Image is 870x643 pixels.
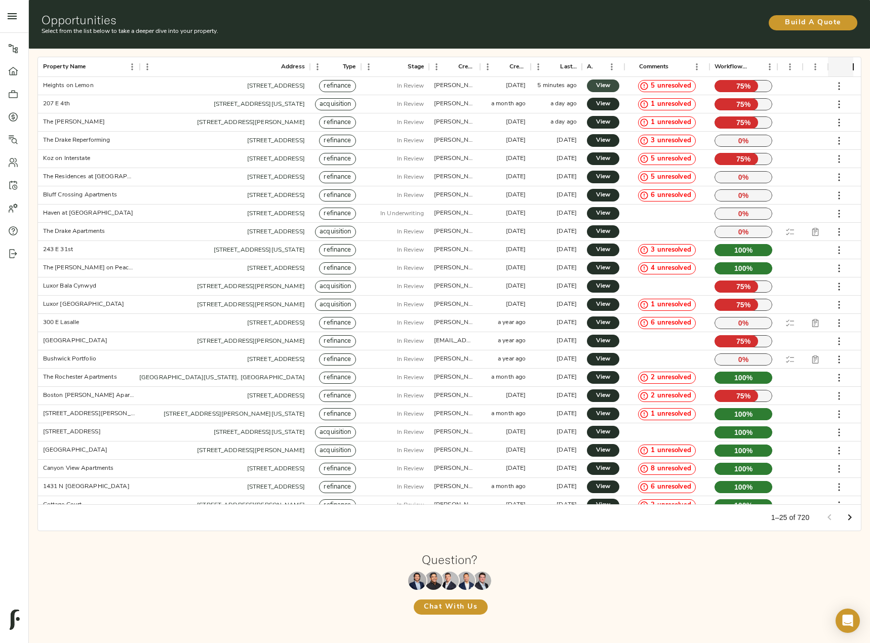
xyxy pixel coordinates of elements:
p: In Review [397,300,424,309]
div: justin@fulcrumlendingcorp.com [434,191,475,199]
button: Menu [140,59,155,74]
div: 22 days ago [506,264,526,272]
a: [STREET_ADDRESS][PERSON_NAME] [197,448,305,454]
div: 6 unresolved [638,317,696,329]
div: 1 unresolved [638,98,696,110]
button: Go to next page [840,507,860,528]
a: View [587,298,619,311]
span: % [744,300,751,310]
span: View [597,445,609,456]
button: Menu [762,59,777,74]
p: 75 [715,153,772,165]
div: a year ago [498,337,526,345]
button: Sort [777,60,791,74]
div: The Residences at Port Royal [43,173,135,181]
div: a month ago [491,100,526,108]
p: 100 [715,244,772,256]
div: 2 days ago [557,191,577,199]
a: View [587,116,619,129]
div: 1 unresolved [638,445,696,457]
button: Build A Quote [769,15,857,30]
div: 5 minutes ago [537,82,577,90]
div: 4 days ago [557,318,577,327]
div: Address [140,57,310,77]
img: logo [10,610,20,630]
p: 75 [715,80,772,92]
a: [STREET_ADDRESS] [247,83,305,89]
p: In Review [397,173,424,182]
span: refinance [320,209,355,219]
div: 21 days ago [506,300,526,309]
div: 2 unresolved [638,499,696,511]
a: [STREET_ADDRESS][PERSON_NAME] [197,284,305,290]
div: justin@fulcrumlendingcorp.com [434,118,475,127]
p: In Review [397,82,424,91]
span: refinance [320,154,355,164]
div: 6 unresolved [638,189,696,202]
p: In Review [397,227,424,236]
button: Menu [808,59,823,74]
button: Menu [361,59,376,74]
div: The Drake Reperforming [43,136,110,145]
span: refinance [320,173,355,182]
div: Created [509,57,526,77]
div: Property Name [38,57,140,77]
div: 5 unresolved [638,171,696,183]
div: justin@fulcrumlendingcorp.com [434,209,475,218]
span: acquisition [315,227,355,237]
button: Sort [444,60,458,74]
a: [STREET_ADDRESS][US_STATE] [214,247,305,253]
span: 6 unresolved [647,483,695,492]
a: [STREET_ADDRESS][US_STATE] [214,101,305,107]
a: View [587,280,619,293]
div: 2 days ago [557,173,577,181]
div: 1 unresolved [638,116,696,129]
a: [STREET_ADDRESS] [247,265,305,271]
span: % [744,117,751,128]
div: Luxor Bala Cynwyd [43,282,96,291]
span: acquisition [315,300,355,310]
a: [STREET_ADDRESS][PERSON_NAME] [197,119,305,126]
p: In Review [397,318,424,328]
div: 300 E Lasalle [43,318,80,327]
img: Zach Frizzera [441,572,459,590]
p: 75 [715,280,772,293]
a: View [587,134,619,147]
p: 0 [715,317,772,329]
span: 5 unresolved [647,173,695,182]
button: Menu [310,59,325,74]
span: refinance [320,246,355,255]
span: refinance [320,118,355,128]
div: Created [480,57,531,77]
p: In Underwriting [380,209,424,218]
div: a year ago [498,318,526,327]
div: zach@fulcrumlendingcorp.com [434,318,475,327]
div: Open Intercom Messenger [836,609,860,633]
p: In Review [397,355,424,364]
button: Chat With Us [414,599,488,615]
div: Stage [361,57,429,77]
div: 8 months ago [506,191,526,199]
div: Heights on Lemon [43,82,94,90]
span: View [597,117,609,128]
div: zach@fulcrumlendingcorp.com [434,154,475,163]
img: Kenneth Mendonça [424,572,443,590]
div: Created By [458,57,475,77]
div: Koz on Interstate [43,154,90,163]
div: Haven at South Mountain [43,209,133,218]
div: The Drake Apartments [43,227,105,236]
a: View [587,426,619,438]
div: 207 E 4th [43,100,70,108]
div: will@fulcrumlendingcorp.com [434,337,475,345]
span: % [742,209,749,219]
div: 1 unresolved [638,408,696,420]
span: View [597,372,609,383]
span: 5 unresolved [647,82,695,91]
div: Bluff Crossing Apartments [43,191,117,199]
div: 243 E 31st [43,246,73,254]
div: 5 unresolved [638,80,696,92]
p: In Review [397,118,424,127]
a: [STREET_ADDRESS][PERSON_NAME][US_STATE] [164,411,305,417]
span: 1 unresolved [647,100,695,109]
span: View [597,190,609,200]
